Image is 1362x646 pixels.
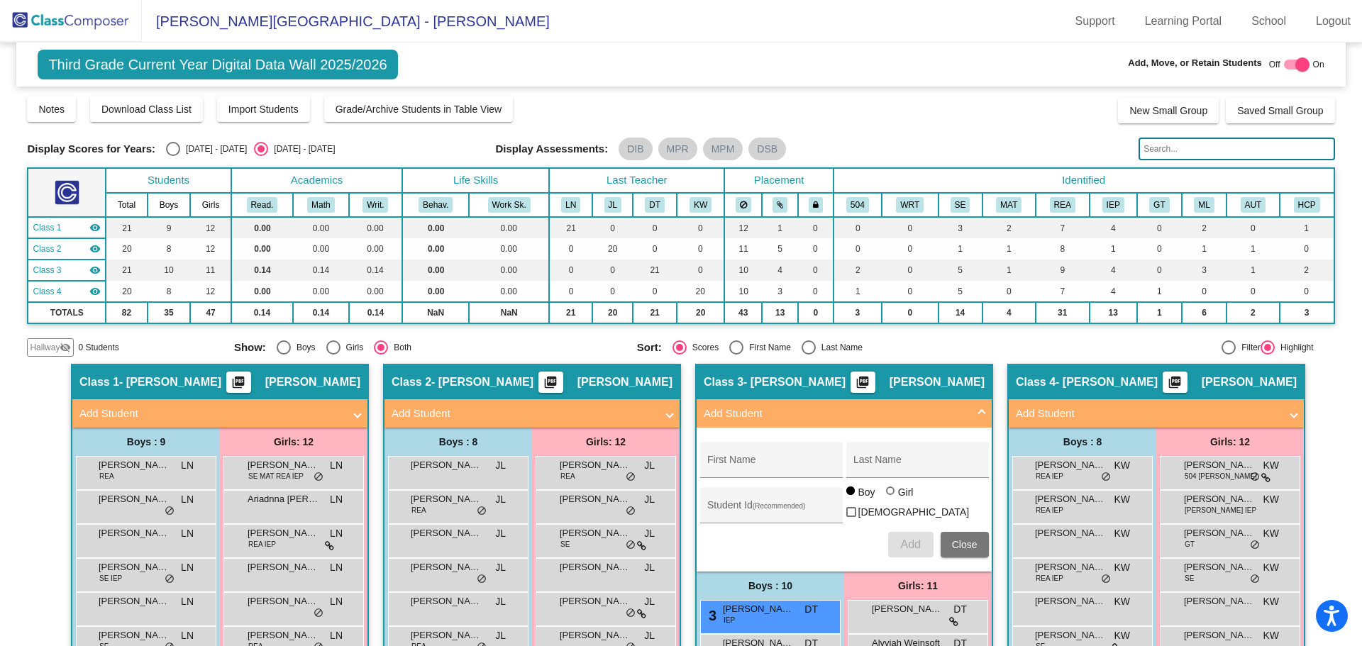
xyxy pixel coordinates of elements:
td: 5 [939,260,982,281]
button: GT [1149,197,1169,213]
span: [PERSON_NAME] [PERSON_NAME] [1035,458,1106,472]
button: Behav. [419,197,453,213]
button: JL [604,197,621,213]
td: 12 [190,281,231,302]
td: 0.14 [349,260,402,281]
button: Work Sk. [488,197,531,213]
td: 1 [939,238,982,260]
div: Girls: 12 [1156,428,1304,456]
div: Girls: 12 [220,428,367,456]
td: 0.00 [349,217,402,238]
a: Learning Portal [1134,10,1234,33]
div: [DATE] - [DATE] [180,143,247,155]
span: Grade/Archive Students in Table View [336,104,502,115]
td: 21 [106,260,148,281]
button: HCP [1294,197,1320,213]
button: Import Students [217,96,310,122]
th: Kelly Williams [677,193,724,217]
td: 0.00 [293,281,349,302]
th: Gifted and Talented [1137,193,1182,217]
td: 11 [724,238,762,260]
td: TOTALS [28,302,106,323]
div: First Name [743,341,791,354]
button: 504 [846,197,869,213]
td: 4 [982,302,1036,323]
span: [PERSON_NAME] [560,492,631,506]
td: 12 [724,217,762,238]
mat-icon: picture_as_pdf [1166,375,1183,395]
td: Laurel Nagle - Nagle [28,217,106,238]
div: Girls: 12 [532,428,680,456]
mat-chip: DSB [748,138,786,160]
span: Class 2 [33,243,61,255]
td: 0 [882,260,938,281]
td: 0 [1280,281,1334,302]
td: 1 [982,238,1036,260]
span: Saved Small Group [1237,105,1323,116]
td: 0 [798,217,834,238]
td: 0.00 [293,238,349,260]
div: Boys [291,341,316,354]
span: KW [1263,458,1279,473]
span: - [PERSON_NAME] [743,375,846,389]
td: 0 [677,260,724,281]
mat-icon: visibility [89,264,101,276]
td: 0 [677,217,724,238]
td: 0 [592,281,633,302]
button: AUT [1241,197,1266,213]
a: School [1240,10,1297,33]
button: Math [307,197,334,213]
td: 0 [834,217,882,238]
span: JL [644,458,655,473]
span: Notes [38,104,65,115]
span: New Small Group [1129,105,1207,116]
th: Girls [190,193,231,217]
td: 21 [633,302,677,323]
button: Writ. [362,197,388,213]
td: 2 [1227,302,1280,323]
input: First Name [707,460,835,471]
span: [PERSON_NAME] [577,375,672,389]
th: Last Teacher [549,168,724,193]
td: 31 [1036,302,1090,323]
button: Notes [27,96,76,122]
td: 0 [592,260,633,281]
div: Girls [340,341,364,354]
button: LN [561,197,580,213]
td: 0 [1137,260,1182,281]
span: Add [900,538,920,550]
th: Boys [148,193,191,217]
mat-radio-group: Select an option [637,340,1029,355]
td: 0.14 [231,260,293,281]
button: Print Students Details [226,372,251,393]
span: Sort: [637,341,662,354]
span: do_not_disturb_alt [626,472,636,483]
span: Class 1 [79,375,119,389]
td: 43 [724,302,762,323]
th: Keep away students [724,193,762,217]
td: 2 [1280,260,1334,281]
button: ML [1194,197,1214,213]
th: Placement [724,168,833,193]
td: 0.00 [293,217,349,238]
span: LN [181,458,194,473]
span: [PERSON_NAME] [411,492,482,506]
span: JL [495,458,506,473]
span: REA [99,471,114,481]
td: 20 [592,302,633,323]
td: 1 [982,260,1036,281]
span: [PERSON_NAME] [265,375,360,389]
td: 0.00 [402,217,469,238]
span: do_not_disturb_alt [1101,472,1111,483]
td: 7 [1036,217,1090,238]
th: Autism Program [1227,193,1280,217]
mat-chip: DIB [619,138,652,160]
td: 10 [724,281,762,302]
th: Life Skills [402,168,549,193]
button: Print Students Details [1163,372,1187,393]
span: Ariadnna [PERSON_NAME] [248,492,319,506]
span: [PERSON_NAME] [1184,458,1255,472]
td: 35 [148,302,191,323]
td: 20 [106,281,148,302]
td: 3 [939,217,982,238]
